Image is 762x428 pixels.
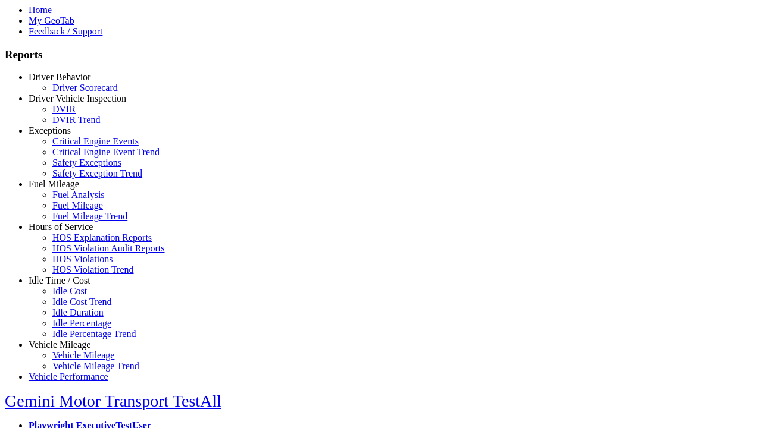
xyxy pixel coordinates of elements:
a: Vehicle Mileage Trend [52,361,139,371]
a: Idle Time / Cost [29,275,90,285]
a: Vehicle Mileage [29,339,90,350]
a: HOS Violation Audit Reports [52,243,165,253]
a: My GeoTab [29,15,74,26]
a: Hours of Service [29,222,93,232]
a: Driver Scorecard [52,83,118,93]
a: Critical Engine Event Trend [52,147,160,157]
a: Vehicle Performance [29,372,108,382]
a: Idle Percentage [52,318,111,328]
a: Idle Percentage Trend [52,329,136,339]
a: HOS Explanation Reports [52,232,152,243]
a: Critical Engine Events [52,136,139,146]
a: Feedback / Support [29,26,102,36]
a: Fuel Analysis [52,190,105,200]
a: Fuel Mileage Trend [52,211,127,221]
a: Safety Exception Trend [52,168,142,178]
a: Driver Behavior [29,72,90,82]
a: Idle Cost Trend [52,297,112,307]
a: Vehicle Mileage [52,350,114,360]
a: DVIR [52,104,76,114]
a: Safety Exceptions [52,158,121,168]
a: Fuel Mileage [29,179,79,189]
a: Idle Cost [52,286,87,296]
a: Idle Duration [52,307,104,317]
a: Exceptions [29,125,71,136]
a: HOS Violation Trend [52,265,134,275]
h3: Reports [5,48,757,61]
a: DVIR Trend [52,115,100,125]
a: Driver Vehicle Inspection [29,93,126,103]
a: Home [29,5,52,15]
a: HOS Violations [52,254,113,264]
a: Gemini Motor Transport TestAll [5,392,221,410]
a: Fuel Mileage [52,200,103,210]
